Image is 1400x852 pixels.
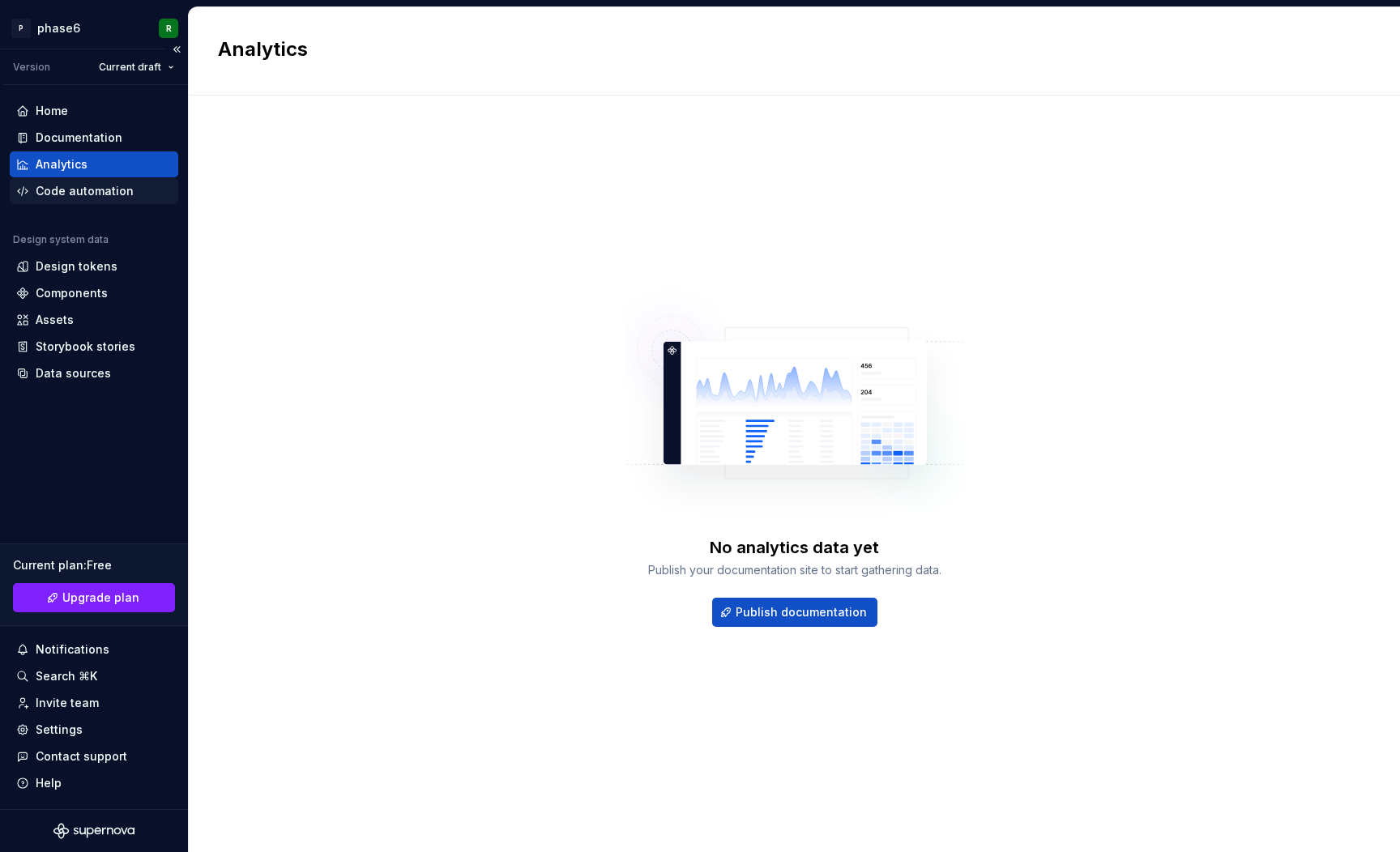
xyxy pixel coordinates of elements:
[712,598,877,627] button: Publish documentation
[10,334,178,360] a: Storybook stories
[10,690,178,716] a: Invite team
[36,695,99,711] div: Invite team
[62,590,139,606] span: Upgrade plan
[648,562,941,578] div: Publish your documentation site to start gathering data.
[710,536,879,559] div: No analytics data yet
[10,743,178,769] button: Contact support
[36,668,97,684] div: Search ⌘K
[166,22,172,35] div: R
[165,38,188,61] button: Collapse sidebar
[36,103,68,119] div: Home
[10,770,178,796] button: Help
[36,748,127,765] div: Contact support
[736,604,867,620] span: Publish documentation
[13,557,175,573] div: Current plan : Free
[11,19,31,38] div: P
[36,641,109,658] div: Notifications
[36,365,111,381] div: Data sources
[10,663,178,689] button: Search ⌘K
[10,360,178,386] a: Data sources
[92,56,181,79] button: Current draft
[10,637,178,662] button: Notifications
[218,36,1351,62] h2: Analytics
[36,312,74,328] div: Assets
[13,233,109,246] div: Design system data
[53,823,134,839] svg: Supernova Logo
[10,178,178,204] a: Code automation
[10,717,178,743] a: Settings
[10,307,178,333] a: Assets
[36,258,117,275] div: Design tokens
[36,183,134,199] div: Code automation
[10,125,178,151] a: Documentation
[10,98,178,124] a: Home
[10,253,178,279] a: Design tokens
[36,339,135,355] div: Storybook stories
[36,156,87,173] div: Analytics
[10,280,178,306] a: Components
[36,130,122,146] div: Documentation
[36,285,108,301] div: Components
[10,151,178,177] a: Analytics
[13,61,50,74] div: Version
[99,61,161,74] span: Current draft
[13,583,175,612] button: Upgrade plan
[36,722,83,738] div: Settings
[3,11,185,45] button: Pphase6R
[36,775,62,791] div: Help
[37,20,80,36] div: phase6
